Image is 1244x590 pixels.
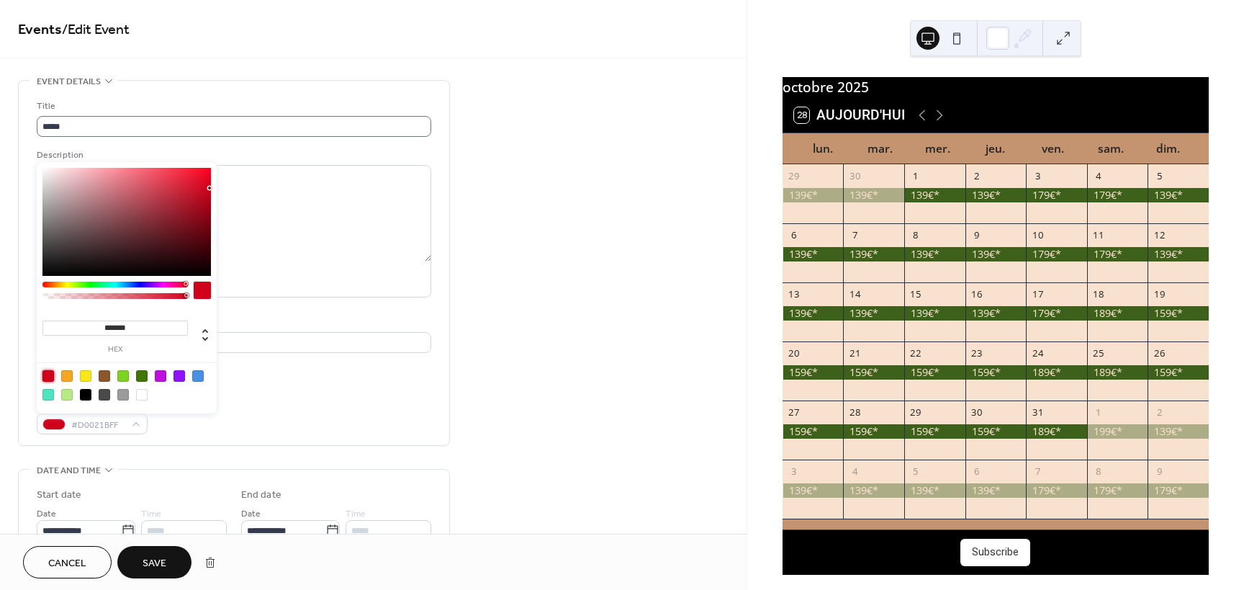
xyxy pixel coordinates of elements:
div: 159€* [1148,365,1209,380]
div: 159€* [843,365,904,380]
span: Date and time [37,463,101,478]
div: 159€* [904,365,965,380]
div: 25 [1092,347,1105,359]
div: 139€* [965,247,1027,262]
div: 189€* [1087,306,1148,321]
div: 23 [970,347,983,359]
div: ven. [1024,133,1082,164]
div: #9B9B9B [117,389,129,401]
div: 28 [849,406,862,419]
div: 159€* [965,424,1027,439]
div: 139€* [783,483,844,498]
div: 15 [909,287,922,300]
label: hex [42,346,188,354]
div: 4 [849,465,862,478]
div: dim. [1140,133,1197,164]
div: #FFFFFF [136,389,148,401]
div: #F8E71C [80,370,91,382]
div: 14 [849,287,862,300]
div: 10 [1031,228,1044,241]
div: 179€* [1148,483,1209,498]
div: 9 [1153,465,1166,478]
div: 139€* [783,188,844,202]
div: 29 [909,406,922,419]
div: 189€* [1026,365,1087,380]
div: 4 [1092,169,1105,182]
div: 2 [1153,406,1166,419]
div: 189€* [1026,424,1087,439]
div: 139€* [904,483,965,498]
div: 31 [1031,406,1044,419]
div: 24 [1031,347,1044,359]
div: 179€* [1026,306,1087,321]
div: 179€* [1026,247,1087,262]
span: Time [346,506,366,522]
div: 11 [1092,228,1105,241]
div: lun. [794,133,852,164]
span: Date [241,506,261,522]
div: 20 [788,347,801,359]
div: #9013FE [173,370,185,382]
span: Time [141,506,161,522]
div: Title [37,99,428,114]
div: 139€* [965,188,1027,202]
div: mer. [909,133,967,164]
div: 139€* [843,483,904,498]
div: 139€* [965,483,1027,498]
button: Cancel [23,546,112,578]
div: #7ED321 [117,370,129,382]
div: #D0021B [42,370,54,382]
div: 189€* [1087,365,1148,380]
div: 179€* [1087,247,1148,262]
div: 139€* [1148,247,1209,262]
div: 30 [970,406,983,419]
div: 159€* [965,365,1027,380]
div: Description [37,148,428,163]
div: 1 [1092,406,1105,419]
div: 22 [909,347,922,359]
div: 139€* [843,306,904,321]
div: 139€* [904,188,965,202]
div: octobre 2025 [783,77,1209,98]
div: #4A90E2 [192,370,204,382]
div: 17 [1031,287,1044,300]
div: 8 [909,228,922,241]
div: 139€* [904,247,965,262]
div: #8B572A [99,370,110,382]
div: 7 [1031,465,1044,478]
span: Date [37,506,56,522]
div: 159€* [783,365,844,380]
div: 159€* [783,424,844,439]
div: 179€* [1087,188,1148,202]
div: 3 [788,465,801,478]
div: #4A4A4A [99,389,110,401]
div: #50E3C2 [42,389,54,401]
div: 5 [1153,169,1166,182]
div: 7 [849,228,862,241]
div: 139€* [783,247,844,262]
div: 5 [909,465,922,478]
div: 139€* [1148,424,1209,439]
div: 179€* [1026,188,1087,202]
div: 9 [970,228,983,241]
span: Event details [37,74,101,89]
div: 18 [1092,287,1105,300]
div: 139€* [843,247,904,262]
div: 30 [849,169,862,182]
a: Events [18,16,62,44]
div: 13 [788,287,801,300]
div: 8 [1092,465,1105,478]
div: 139€* [783,306,844,321]
div: 27 [788,406,801,419]
div: 6 [788,228,801,241]
div: sam. [1082,133,1140,164]
div: 26 [1153,347,1166,359]
div: 19 [1153,287,1166,300]
span: Cancel [48,556,86,571]
div: 179€* [1087,483,1148,498]
div: 139€* [965,306,1027,321]
div: #000000 [80,389,91,401]
div: #BD10E0 [155,370,166,382]
div: End date [241,488,281,503]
